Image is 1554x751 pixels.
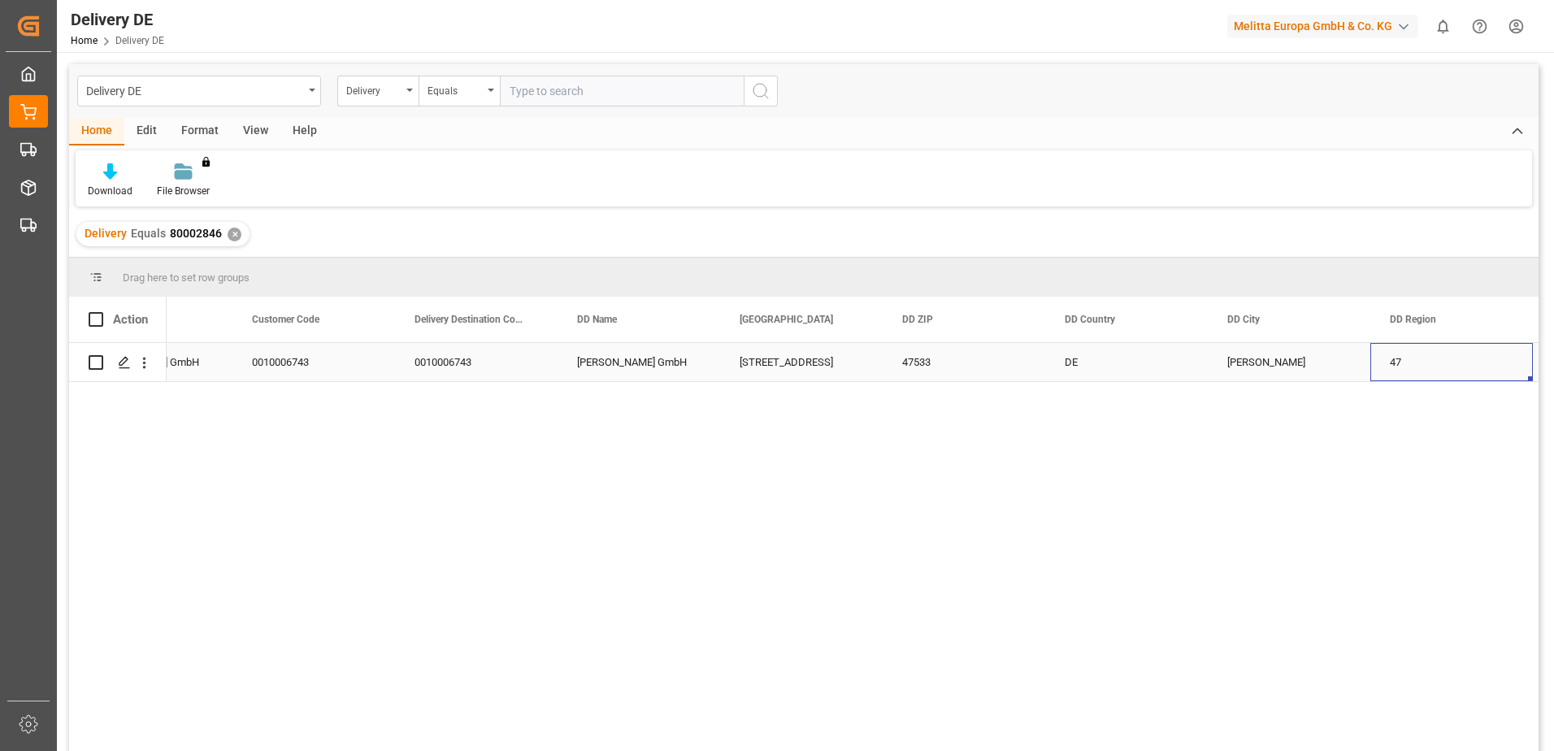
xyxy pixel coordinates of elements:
[88,184,132,198] div: Download
[71,7,164,32] div: Delivery DE
[170,227,222,240] span: 80002846
[280,118,329,145] div: Help
[113,312,148,327] div: Action
[252,314,319,325] span: Customer Code
[500,76,744,106] input: Type to search
[71,35,98,46] a: Home
[720,343,883,381] div: [STREET_ADDRESS]
[395,343,558,381] div: 0010006743
[1227,11,1425,41] button: Melitta Europa GmbH & Co. KG
[577,314,617,325] span: DD Name
[1208,343,1370,381] div: [PERSON_NAME]
[415,314,523,325] span: Delivery Destination Code
[346,80,402,98] div: Delivery
[883,343,1045,381] div: 47533
[1045,343,1208,381] div: DE
[1390,314,1436,325] span: DD Region
[69,343,167,382] div: Press SPACE to select this row.
[1227,314,1260,325] span: DD City
[744,76,778,106] button: search button
[1065,314,1115,325] span: DD Country
[228,228,241,241] div: ✕
[232,343,395,381] div: 0010006743
[1425,8,1461,45] button: show 0 new notifications
[124,118,169,145] div: Edit
[86,80,303,100] div: Delivery DE
[337,76,419,106] button: open menu
[85,227,127,240] span: Delivery
[1227,15,1418,38] div: Melitta Europa GmbH & Co. KG
[69,118,124,145] div: Home
[169,118,231,145] div: Format
[1370,343,1533,381] div: 47
[902,314,933,325] span: DD ZIP
[131,227,166,240] span: Equals
[231,118,280,145] div: View
[123,271,250,284] span: Drag here to set row groups
[419,76,500,106] button: open menu
[77,76,321,106] button: open menu
[428,80,483,98] div: Equals
[558,343,720,381] div: [PERSON_NAME] GmbH
[1461,8,1498,45] button: Help Center
[740,314,833,325] span: [GEOGRAPHIC_DATA]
